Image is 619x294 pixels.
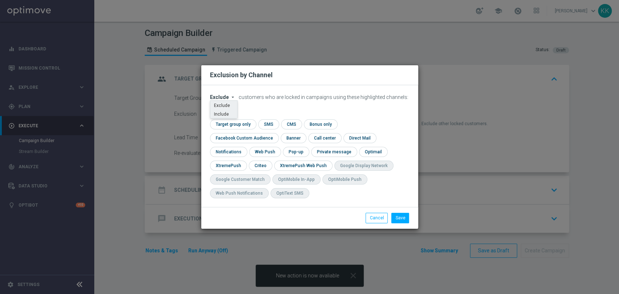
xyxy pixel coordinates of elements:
ng-dropdown-panel: Options list [210,100,238,119]
button: Cancel [366,213,388,223]
div: Google Customer Match [216,177,265,183]
div: OptiMobile In-App [278,177,315,183]
div: OptiMobile Push [328,177,362,183]
button: Exclude arrow_drop_down [210,94,238,100]
i: arrow_drop_down [230,94,236,100]
div: Google Display Network [340,163,388,169]
div: customers who are locked in campaigns using these highlighted channels: [210,94,409,100]
button: Save [391,213,409,223]
span: Exclude [210,94,229,100]
div: OptiText SMS [276,190,304,196]
h2: Exclusion by Channel [210,71,273,79]
div: Web Push Notifications [216,190,263,196]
